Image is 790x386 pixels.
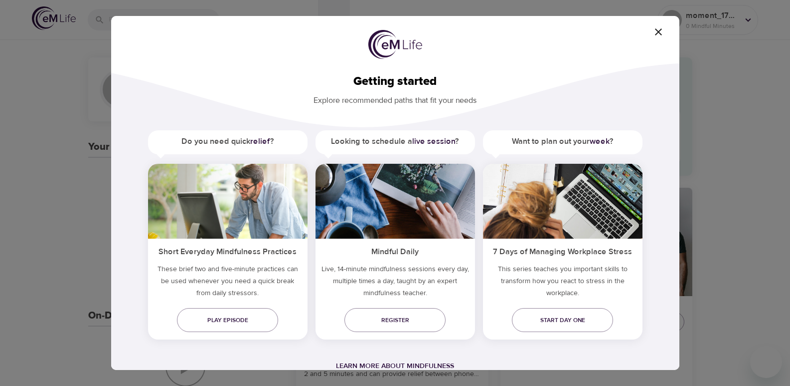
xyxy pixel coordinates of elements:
[148,130,308,153] h5: Do you need quick ?
[483,164,642,239] img: ims
[483,263,642,303] p: This series teaches you important skills to transform how you react to stress in the workplace.
[344,308,446,332] a: Register
[590,136,610,146] a: week
[148,164,308,239] img: ims
[520,315,605,326] span: Start day one
[316,164,475,239] img: ims
[127,74,663,89] h2: Getting started
[177,308,278,332] a: Play episode
[336,362,454,371] a: Learn more about mindfulness
[316,263,475,303] p: Live, 14-minute mindfulness sessions every day, multiple times a day, taught by an expert mindful...
[127,89,663,106] p: Explore recommended paths that fit your needs
[483,130,642,153] h5: Want to plan out your ?
[148,239,308,263] h5: Short Everyday Mindfulness Practices
[148,263,308,303] h5: These brief two and five-minute practices can be used whenever you need a quick break from daily ...
[412,136,455,146] a: live session
[352,315,438,326] span: Register
[368,30,422,59] img: logo
[316,130,475,153] h5: Looking to schedule a ?
[185,315,270,326] span: Play episode
[250,136,270,146] a: relief
[483,239,642,263] h5: 7 Days of Managing Workplace Stress
[316,239,475,263] h5: Mindful Daily
[512,308,613,332] a: Start day one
